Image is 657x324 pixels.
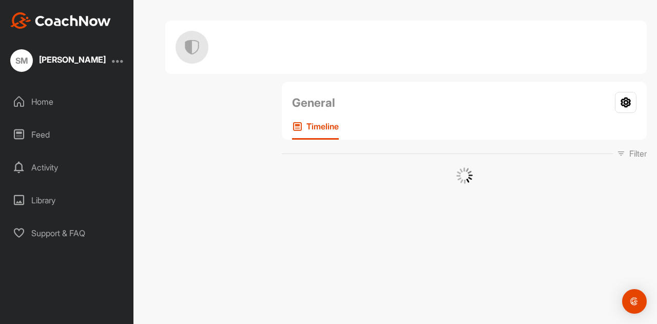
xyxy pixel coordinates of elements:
p: Timeline [306,121,339,131]
div: Home [6,89,129,115]
div: Feed [6,122,129,147]
img: G6gVgL6ErOh57ABN0eRmCEwV0I4iEi4d8EwaPGI0tHgoAbU4EAHFLEQAh+QQFCgALACwIAA4AGAASAAAEbHDJSesaOCdk+8xg... [456,167,473,184]
div: Activity [6,155,129,180]
div: Open Intercom Messenger [622,289,647,314]
div: [PERSON_NAME] [39,55,106,64]
img: group [176,31,208,64]
img: CoachNow [10,12,111,29]
div: Library [6,187,129,213]
div: Support & FAQ [6,220,129,246]
div: SM [10,49,33,72]
p: Filter [629,147,647,160]
h2: General [292,94,335,111]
